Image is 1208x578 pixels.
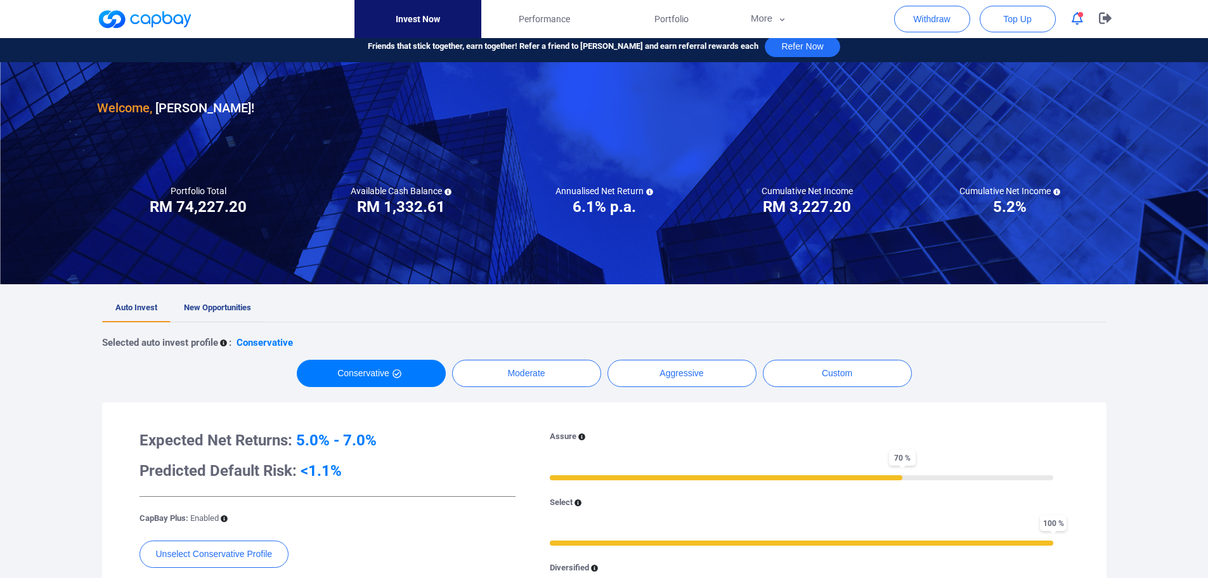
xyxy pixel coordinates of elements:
[765,36,840,57] button: Refer Now
[607,360,757,387] button: Aggressive
[97,100,152,115] span: Welcome,
[140,512,219,525] p: CapBay Plus:
[980,6,1056,32] button: Top Up
[889,450,916,466] span: 70 %
[763,360,912,387] button: Custom
[229,335,231,350] p: :
[115,303,157,312] span: Auto Invest
[894,6,970,32] button: Withdraw
[140,430,516,450] h3: Expected Net Returns:
[150,197,247,217] h3: RM 74,227.20
[519,12,570,26] span: Performance
[296,431,377,449] span: 5.0% - 7.0%
[993,197,1027,217] h3: 5.2%
[555,185,653,197] h5: Annualised Net Return
[351,185,451,197] h5: Available Cash Balance
[102,335,218,350] p: Selected auto invest profile
[550,562,589,575] p: Diversified
[763,197,851,217] h3: RM 3,227.20
[301,462,342,480] span: <1.1%
[1040,515,1067,531] span: 100 %
[190,513,219,523] span: Enabled
[297,360,446,387] button: Conservative
[550,430,576,443] p: Assure
[959,185,1060,197] h5: Cumulative Net Income
[140,541,289,568] button: Unselect Conservative Profile
[762,185,853,197] h5: Cumulative Net Income
[550,496,573,509] p: Select
[237,335,293,350] p: Conservative
[1003,13,1031,25] span: Top Up
[452,360,601,387] button: Moderate
[184,303,251,312] span: New Opportunities
[357,197,445,217] h3: RM 1,332.61
[140,461,516,481] h3: Predicted Default Risk:
[368,40,758,53] span: Friends that stick together, earn together! Refer a friend to [PERSON_NAME] and earn referral rew...
[171,185,226,197] h5: Portfolio Total
[97,98,254,118] h3: [PERSON_NAME] !
[654,12,689,26] span: Portfolio
[573,197,636,217] h3: 6.1% p.a.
